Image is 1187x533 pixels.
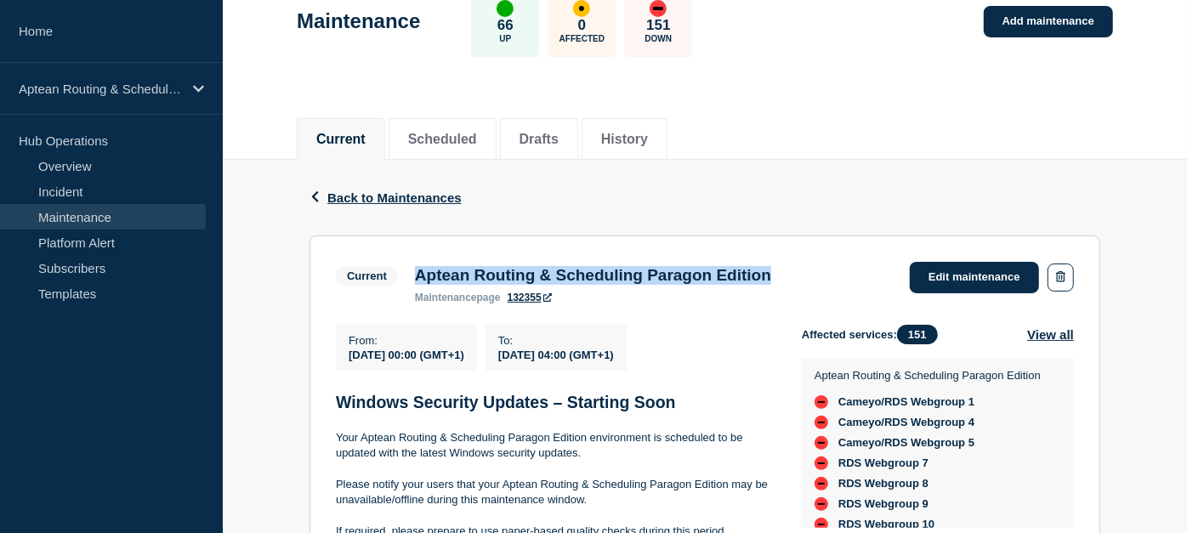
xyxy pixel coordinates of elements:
div: down [815,416,828,429]
p: 151 [646,17,670,34]
button: View all [1027,325,1074,344]
p: Up [499,34,511,43]
button: Back to Maintenances [310,190,462,205]
span: 151 [897,325,938,344]
p: page [415,292,501,303]
strong: Windows Security Updates – Starting Soon [336,393,676,411]
span: RDS Webgroup 8 [838,477,929,490]
span: maintenance [415,292,477,303]
div: down [815,456,828,470]
span: [DATE] 04:00 (GMT+1) [498,349,614,361]
h3: Aptean Routing & Scheduling Paragon Edition [415,266,771,285]
p: 66 [497,17,514,34]
div: down [815,518,828,531]
button: Scheduled [408,132,477,147]
span: Back to Maintenances [327,190,462,205]
div: down [815,395,828,409]
p: Aptean Routing & Scheduling Paragon Edition [815,369,1041,382]
span: RDS Webgroup 7 [838,456,929,470]
p: 0 [578,17,586,34]
a: Edit maintenance [910,262,1039,293]
div: down [815,436,828,450]
span: Cameyo/RDS Webgroup 4 [838,416,974,429]
span: [DATE] 00:00 (GMT+1) [349,349,464,361]
span: Cameyo/RDS Webgroup 1 [838,395,974,409]
p: Aptean Routing & Scheduling Paragon Edition [19,82,182,96]
a: Add maintenance [984,6,1113,37]
p: Please notify your users that your Aptean Routing & Scheduling Paragon Edition may be unavailable... [336,477,775,508]
p: From : [349,334,464,347]
p: Your Aptean Routing & Scheduling Paragon Edition environment is scheduled to be updated with the ... [336,430,775,462]
p: Down [645,34,673,43]
h1: Maintenance [297,9,420,33]
span: Cameyo/RDS Webgroup 5 [838,436,974,450]
button: Current [316,132,366,147]
p: To : [498,334,614,347]
a: 132355 [508,292,552,303]
button: History [601,132,648,147]
p: Affected [559,34,605,43]
span: Current [336,266,398,286]
span: RDS Webgroup 10 [838,518,934,531]
span: Affected services: [802,325,946,344]
button: Drafts [520,132,559,147]
div: down [815,497,828,511]
div: down [815,477,828,490]
span: RDS Webgroup 9 [838,497,929,511]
